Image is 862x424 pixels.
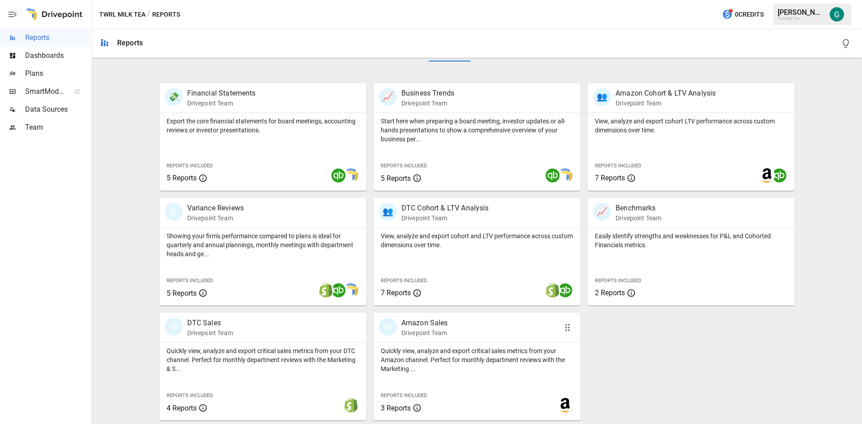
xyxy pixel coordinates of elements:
p: Showing your firm's performance compared to plans is ideal for quarterly and annual plannings, mo... [167,232,359,258]
div: 📈 [379,88,397,106]
span: 5 Reports [381,174,411,183]
img: quickbooks [331,283,346,297]
span: Reports [25,32,90,43]
img: smart model [558,168,572,183]
span: Reports Included [381,393,427,398]
p: Drivepoint Team [401,99,454,108]
span: 0 Credits [735,9,764,20]
p: Drivepoint Team [616,99,716,108]
p: DTC Sales [187,318,233,328]
div: 📈 [593,203,611,221]
div: Reports [117,39,143,47]
span: Reports Included [167,278,213,284]
p: Amazon Cohort & LTV Analysis [616,88,716,99]
span: SmartModel [25,86,65,97]
div: 👥 [593,88,611,106]
div: 👥 [379,203,397,221]
img: smart model [344,168,358,183]
span: 4 Reports [167,404,197,412]
span: Plans [25,68,90,79]
img: quickbooks [331,168,346,183]
span: Team [25,122,90,133]
span: 7 Reports [595,174,625,182]
p: Start here when preparing a board meeting, investor updates or all-hands presentations to show a ... [381,117,573,144]
div: 🛍 [165,318,183,336]
p: DTC Cohort & LTV Analysis [401,203,489,214]
p: Drivepoint Team [187,214,244,223]
p: Business Trends [401,88,454,99]
div: [PERSON_NAME] [778,8,824,17]
p: View, analyze and export cohort LTV performance across custom dimensions over time. [595,117,787,135]
span: Reports Included [381,278,427,284]
p: Drivepoint Team [616,214,661,223]
p: Benchmarks [616,203,661,214]
p: Quickly view, analyze and export critical sales metrics from your Amazon channel. Perfect for mon... [381,346,573,373]
p: Export the core financial statements for board meetings, accounting reviews or investor presentat... [167,117,359,135]
img: quickbooks [558,283,572,297]
div: Twrl Milk Tea [778,17,824,21]
p: Variance Reviews [187,203,244,214]
span: 5 Reports [167,289,197,297]
p: Drivepoint Team [187,99,256,108]
img: quickbooks [772,168,787,183]
span: Reports Included [381,163,427,169]
span: Reports Included [595,163,641,169]
span: Data Sources [25,104,90,115]
img: Gordon Hagedorn [830,7,844,22]
img: amazon [760,168,774,183]
span: Reports Included [167,393,213,398]
img: quickbooks [545,168,560,183]
p: Amazon Sales [401,318,448,328]
img: shopify [319,283,333,297]
button: 0Credits [718,6,767,23]
span: 5 Reports [167,174,197,182]
button: Twrl Milk Tea [99,9,145,20]
span: ™ [64,85,70,96]
div: / [147,9,150,20]
div: 💸 [165,88,183,106]
img: smart model [344,283,358,297]
span: Dashboards [25,50,90,61]
span: Reports Included [167,163,213,169]
img: amazon [558,398,572,412]
span: 7 Reports [381,288,411,297]
p: Drivepoint Team [401,214,489,223]
img: shopify [545,283,560,297]
p: Drivepoint Team [401,328,448,337]
img: shopify [344,398,358,412]
p: Quickly view, analyze and export critical sales metrics from your DTC channel. Perfect for monthl... [167,346,359,373]
p: Easily identify strengths and weaknesses for P&L and Cohorted Financials metrics. [595,232,787,249]
p: View, analyze and export cohort and LTV performance across custom dimensions over time. [381,232,573,249]
span: Reports Included [595,278,641,284]
div: 🗓 [165,203,183,221]
div: 🛍 [379,318,397,336]
span: 2 Reports [595,288,625,297]
p: Financial Statements [187,88,256,99]
span: 3 Reports [381,404,411,412]
p: Drivepoint Team [187,328,233,337]
button: Gordon Hagedorn [824,2,849,27]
